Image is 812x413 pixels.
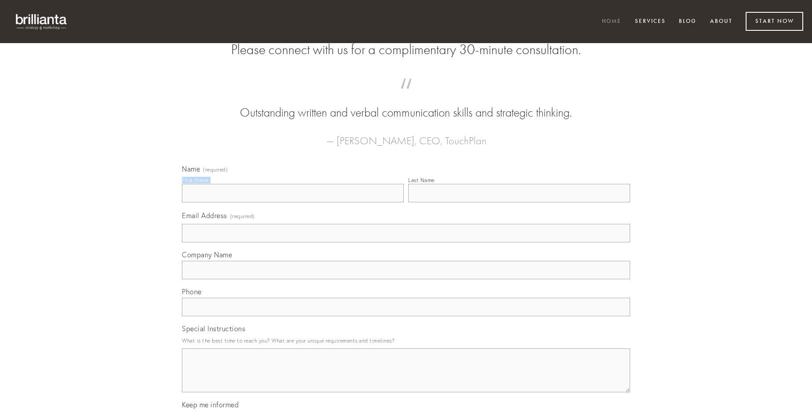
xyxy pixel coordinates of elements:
[182,211,227,220] span: Email Address
[196,87,616,104] span: “
[203,167,228,172] span: (required)
[629,15,671,29] a: Services
[408,177,435,183] div: Last Name
[182,164,200,173] span: Name
[182,41,630,58] h2: Please connect with us for a complimentary 30-minute consultation.
[182,250,232,259] span: Company Name
[746,12,803,31] a: Start Now
[9,9,75,34] img: brillianta - research, strategy, marketing
[196,121,616,150] figcaption: — [PERSON_NAME], CEO, TouchPlan
[196,87,616,121] blockquote: Outstanding written and verbal communication skills and strategic thinking.
[704,15,738,29] a: About
[182,287,202,296] span: Phone
[182,335,630,347] p: What is the best time to reach you? What are your unique requirements and timelines?
[673,15,702,29] a: Blog
[182,400,239,409] span: Keep me informed
[596,15,627,29] a: Home
[182,324,245,333] span: Special Instructions
[230,210,255,222] span: (required)
[182,177,209,183] div: First Name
